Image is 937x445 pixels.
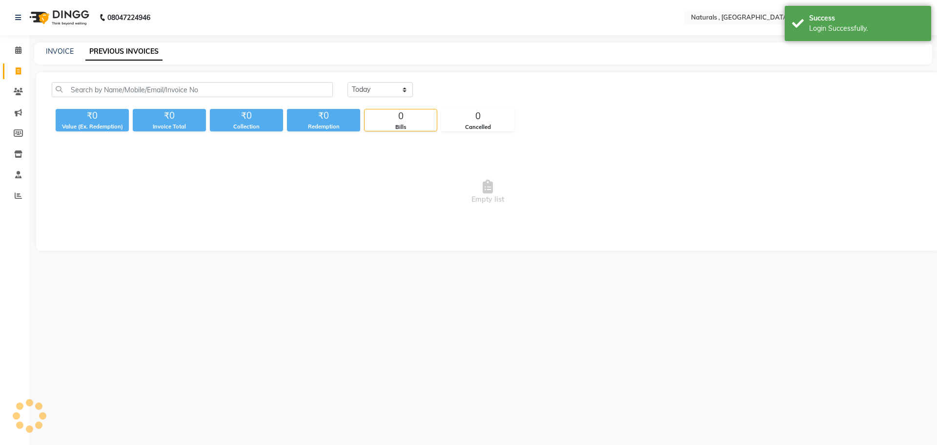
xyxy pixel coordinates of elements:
div: ₹0 [133,109,206,123]
a: PREVIOUS INVOICES [85,43,163,61]
div: Redemption [287,123,360,131]
div: Collection [210,123,283,131]
div: Login Successfully. [809,23,924,34]
div: ₹0 [210,109,283,123]
div: ₹0 [287,109,360,123]
span: Empty list [52,143,924,241]
input: Search by Name/Mobile/Email/Invoice No [52,82,333,97]
div: 0 [365,109,437,123]
div: 0 [442,109,514,123]
div: Invoice Total [133,123,206,131]
img: logo [25,4,92,31]
div: Cancelled [442,123,514,131]
div: Success [809,13,924,23]
div: Bills [365,123,437,131]
div: Value (Ex. Redemption) [56,123,129,131]
a: INVOICE [46,47,74,56]
b: 08047224946 [107,4,150,31]
div: ₹0 [56,109,129,123]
